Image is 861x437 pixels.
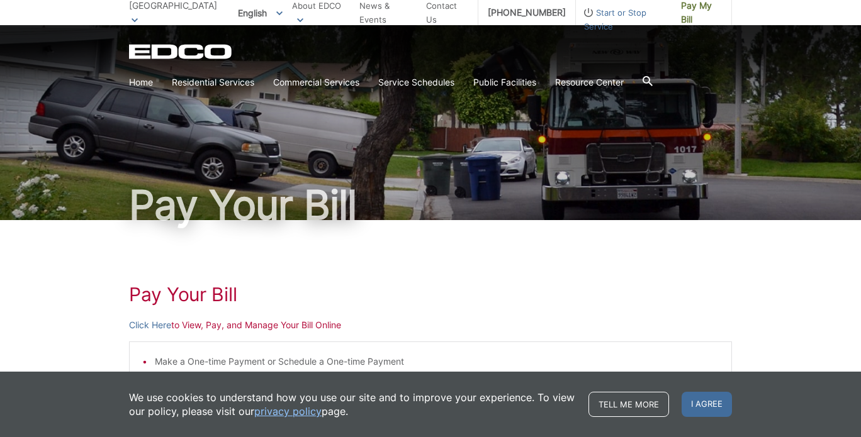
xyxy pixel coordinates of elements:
a: privacy policy [254,404,322,418]
a: Public Facilities [473,75,536,89]
h1: Pay Your Bill [129,283,732,306]
a: Resource Center [555,75,624,89]
span: English [228,3,292,23]
a: Click Here [129,318,171,332]
a: Service Schedules [378,75,454,89]
p: We use cookies to understand how you use our site and to improve your experience. To view our pol... [129,390,576,418]
span: I agree [682,392,732,417]
a: EDCD logo. Return to the homepage. [129,44,234,59]
a: Tell me more [588,392,669,417]
li: Make a One-time Payment or Schedule a One-time Payment [155,355,719,368]
a: Residential Services [172,75,254,89]
h1: Pay Your Bill [129,185,732,225]
a: Home [129,75,153,89]
p: to View, Pay, and Manage Your Bill Online [129,318,732,332]
a: Commercial Services [273,75,359,89]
